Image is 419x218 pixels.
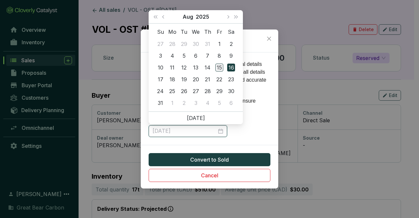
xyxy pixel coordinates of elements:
div: 28 [168,40,176,48]
button: Previous month (PageUp) [160,10,168,23]
button: Last year (Control + left) [151,10,160,23]
td: 2025-08-30 [225,85,237,97]
td: 2025-08-02 [225,38,237,50]
button: Choose a month [183,10,193,23]
td: 2025-07-30 [190,38,202,50]
td: 2025-08-13 [190,62,202,73]
div: 11 [168,64,176,71]
div: 23 [227,75,235,83]
div: 13 [192,64,200,71]
td: 2025-08-26 [178,85,190,97]
td: 2025-08-14 [202,62,213,73]
td: 2025-08-31 [155,97,166,109]
div: 6 [227,99,235,107]
span: Close [264,36,274,41]
div: 3 [192,99,200,107]
td: 2025-08-20 [190,73,202,85]
button: Choose a year [196,10,209,23]
div: 28 [204,87,211,95]
div: 19 [180,75,188,83]
td: 2025-08-29 [213,85,225,97]
td: 2025-08-07 [202,50,213,62]
div: 3 [156,52,164,60]
span: close [266,36,272,41]
div: 20 [192,75,200,83]
button: Next year (Control + right) [232,10,240,23]
div: 9 [227,52,235,60]
th: Su [155,26,166,38]
td: 2025-08-16 [225,62,237,73]
td: 2025-07-27 [155,38,166,50]
td: 2025-08-24 [155,85,166,97]
td: 2025-08-03 [155,50,166,62]
td: 2025-08-27 [190,85,202,97]
td: 2025-07-31 [202,38,213,50]
td: 2025-08-23 [225,73,237,85]
div: 8 [215,52,223,60]
td: 2025-08-11 [166,62,178,73]
div: 6 [192,52,200,60]
td: 2025-09-06 [225,97,237,109]
span: Convert to Sold [190,156,229,164]
div: 5 [180,52,188,60]
button: Convert to Sold [149,153,270,166]
td: 2025-08-17 [155,73,166,85]
div: 21 [204,75,211,83]
div: 31 [204,40,211,48]
td: 2025-08-01 [213,38,225,50]
div: 14 [204,64,211,71]
th: Sa [225,26,237,38]
div: 30 [192,40,200,48]
h2: Confirm deal details [141,36,278,52]
td: 2025-09-01 [166,97,178,109]
div: 12 [180,64,188,71]
td: 2025-09-03 [190,97,202,109]
td: 2025-08-22 [213,73,225,85]
div: 10 [156,64,164,71]
div: 26 [180,87,188,95]
td: 2025-07-28 [166,38,178,50]
a: [DATE] [187,115,205,121]
div: 27 [156,40,164,48]
th: Mo [166,26,178,38]
td: 2025-08-25 [166,85,178,97]
div: 7 [204,52,211,60]
div: 27 [192,87,200,95]
td: 2025-07-29 [178,38,190,50]
th: We [190,26,202,38]
td: 2025-09-04 [202,97,213,109]
button: Close [264,33,274,44]
td: 2025-09-02 [178,97,190,109]
div: 1 [168,99,176,107]
td: 2025-08-06 [190,50,202,62]
div: 24 [156,87,164,95]
td: 2025-08-12 [178,62,190,73]
div: 15 [215,64,223,71]
div: 4 [204,99,211,107]
div: 18 [168,75,176,83]
div: 30 [227,87,235,95]
td: 2025-08-09 [225,50,237,62]
th: Tu [178,26,190,38]
div: 31 [156,99,164,107]
div: 5 [215,99,223,107]
td: 2025-08-18 [166,73,178,85]
td: 2025-08-08 [213,50,225,62]
th: Fr [213,26,225,38]
td: 2025-08-10 [155,62,166,73]
span: Cancel [201,171,218,179]
div: 25 [168,87,176,95]
button: Cancel [149,169,270,182]
td: 2025-08-04 [166,50,178,62]
div: 2 [227,40,235,48]
td: 2025-08-21 [202,73,213,85]
div: 4 [168,52,176,60]
td: 2025-09-05 [213,97,225,109]
div: 2 [180,99,188,107]
div: 29 [180,40,188,48]
th: Th [202,26,213,38]
div: 29 [215,87,223,95]
div: 16 [227,64,235,71]
td: 2025-08-19 [178,73,190,85]
div: 17 [156,75,164,83]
